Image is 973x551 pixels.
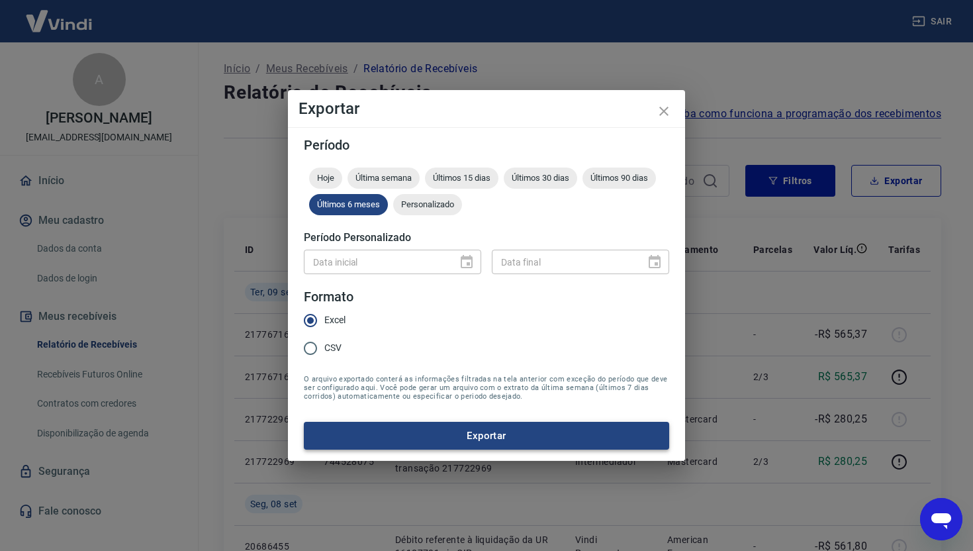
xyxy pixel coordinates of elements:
div: Últimos 30 dias [504,168,577,189]
span: CSV [324,341,342,355]
div: Última semana [347,168,420,189]
div: Personalizado [393,194,462,215]
span: Últimos 6 meses [309,199,388,209]
input: DD/MM/YYYY [492,250,636,274]
div: Últimos 6 meses [309,194,388,215]
iframe: Botão para abrir a janela de mensagens, conversa em andamento [920,498,962,540]
span: Última semana [347,173,420,183]
span: Últimos 30 dias [504,173,577,183]
h5: Período [304,138,669,152]
input: DD/MM/YYYY [304,250,448,274]
div: Últimos 15 dias [425,168,498,189]
span: Hoje [309,173,342,183]
button: Exportar [304,422,669,450]
span: O arquivo exportado conterá as informações filtradas na tela anterior com exceção do período que ... [304,375,669,401]
span: Personalizado [393,199,462,209]
h4: Exportar [299,101,674,117]
div: Hoje [309,168,342,189]
button: close [648,95,680,127]
h5: Período Personalizado [304,231,669,244]
legend: Formato [304,287,353,307]
span: Últimos 90 dias [582,173,656,183]
span: Excel [324,313,346,327]
div: Últimos 90 dias [582,168,656,189]
span: Últimos 15 dias [425,173,498,183]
